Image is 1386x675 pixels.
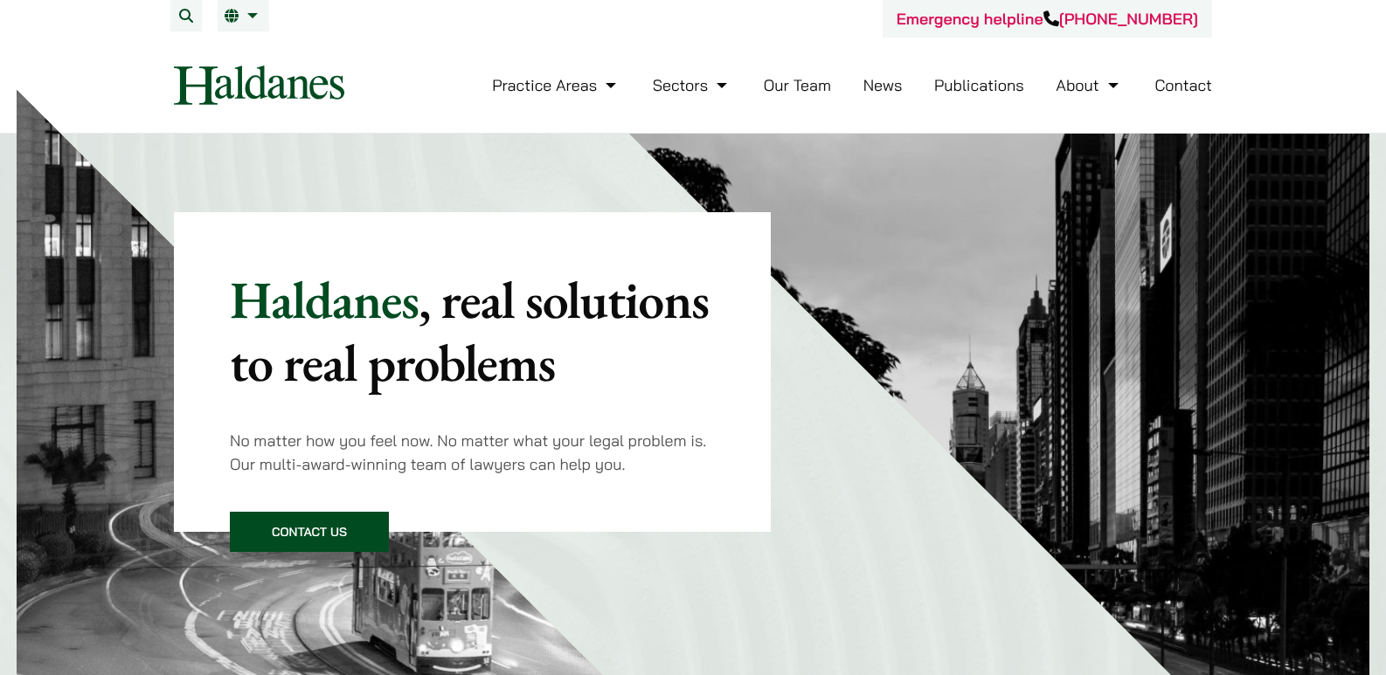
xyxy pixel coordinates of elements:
a: Contact Us [230,512,389,552]
a: EN [225,9,262,23]
img: Logo of Haldanes [174,65,344,105]
a: Emergency helpline[PHONE_NUMBER] [897,9,1198,29]
p: Haldanes [230,268,715,394]
a: Contact [1154,75,1212,95]
a: Sectors [653,75,731,95]
p: No matter how you feel now. No matter what your legal problem is. Our multi-award-winning team of... [230,429,715,476]
a: About [1056,75,1122,95]
a: Practice Areas [492,75,620,95]
a: Publications [934,75,1024,95]
mark: , real solutions to real problems [230,265,709,396]
a: News [863,75,903,95]
a: Our Team [764,75,831,95]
